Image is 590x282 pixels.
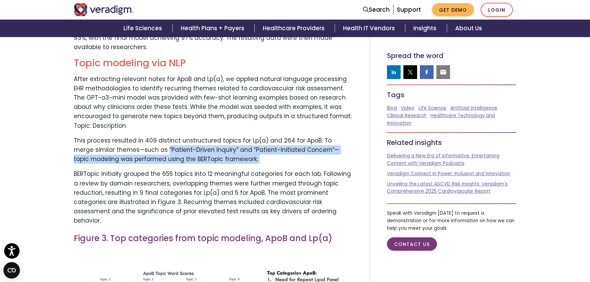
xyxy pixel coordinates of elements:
[387,210,516,232] p: Speak with Veradigm [DATE] to request a demonstration or for more information on how we can help ...
[74,234,352,244] h3: Figure 3. Top categories from topic modeling, ApoB and Lp(a)
[432,3,474,16] a: Get Demo
[387,237,437,251] a: Contact Us
[173,20,255,37] a: Health Plans + Payers
[423,69,430,76] img: facebook sharing button
[387,91,516,99] h5: Tags
[363,5,390,14] a: Search
[74,57,352,69] h2: Topic modeling via NLP
[3,262,20,279] button: Open CMP widget
[397,5,421,14] a: Support
[450,105,497,111] a: Artificial Intelligence
[440,69,447,76] img: email sharing button
[387,170,510,177] a: Veradigm Connect in Power: Inclusion and Innovation
[387,112,426,119] a: Clinical Research
[390,69,397,76] img: linkedin sharing button
[255,20,335,37] a: Healthcare Providers
[418,105,446,111] a: Life Science
[458,233,582,274] iframe: Drift Chat Widget
[447,20,490,37] a: About Us
[74,169,352,225] p: BERTopic initially grouped the 655 topics into 12 meaningful categories for each lab. Following a...
[387,153,499,167] a: Delivering a New Era of Informative, Entertaining Content with Veradigm Podcasts
[401,105,414,111] a: Video
[387,112,495,126] a: Healthcare Technology and Innovation
[387,138,516,147] h5: Related insights
[115,20,172,37] a: Life Sciences
[335,20,405,37] a: Health IT Vendors
[407,69,414,76] img: twitter sharing button
[387,181,508,195] a: Unveiling the Latest ASCVD Risk Insights: Veradigm's Comprehensive 2025 Cardiovascular Report
[387,52,516,60] h5: Spread the word
[74,3,134,16] img: Veradigm logo
[74,75,352,131] p: After extracting relevant notes for ApoB and Lp(a), we applied natural language processing EHR me...
[405,20,447,37] a: Insights
[387,105,397,111] a: Blog
[481,3,513,17] a: Login
[74,136,352,164] p: This process resulted in 409 distinct unstructured topics for Lp(a) and 264 for ApoB. To merge si...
